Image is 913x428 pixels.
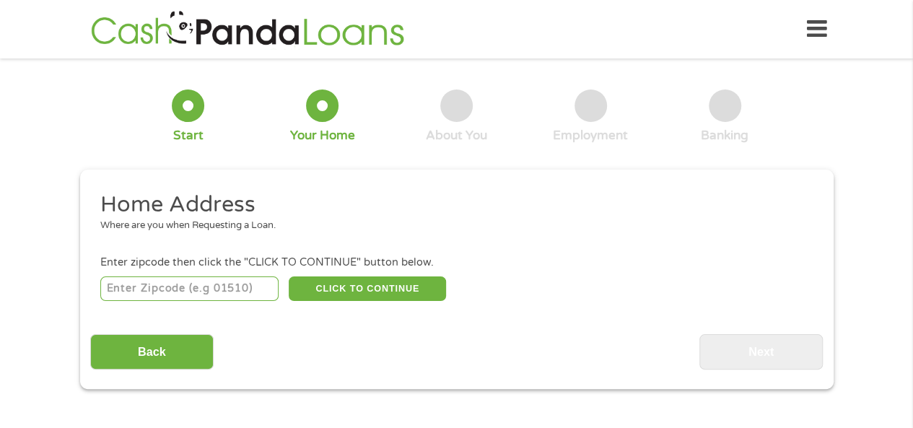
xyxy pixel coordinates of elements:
[100,191,802,219] h2: Home Address
[100,276,279,301] input: Enter Zipcode (e.g 01510)
[701,128,748,144] div: Banking
[289,276,446,301] button: CLICK TO CONTINUE
[90,334,214,370] input: Back
[426,128,487,144] div: About You
[87,9,409,50] img: GetLoanNow Logo
[290,128,355,144] div: Your Home
[173,128,204,144] div: Start
[553,128,628,144] div: Employment
[100,255,812,271] div: Enter zipcode then click the "CLICK TO CONTINUE" button below.
[100,219,802,233] div: Where are you when Requesting a Loan.
[699,334,823,370] input: Next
